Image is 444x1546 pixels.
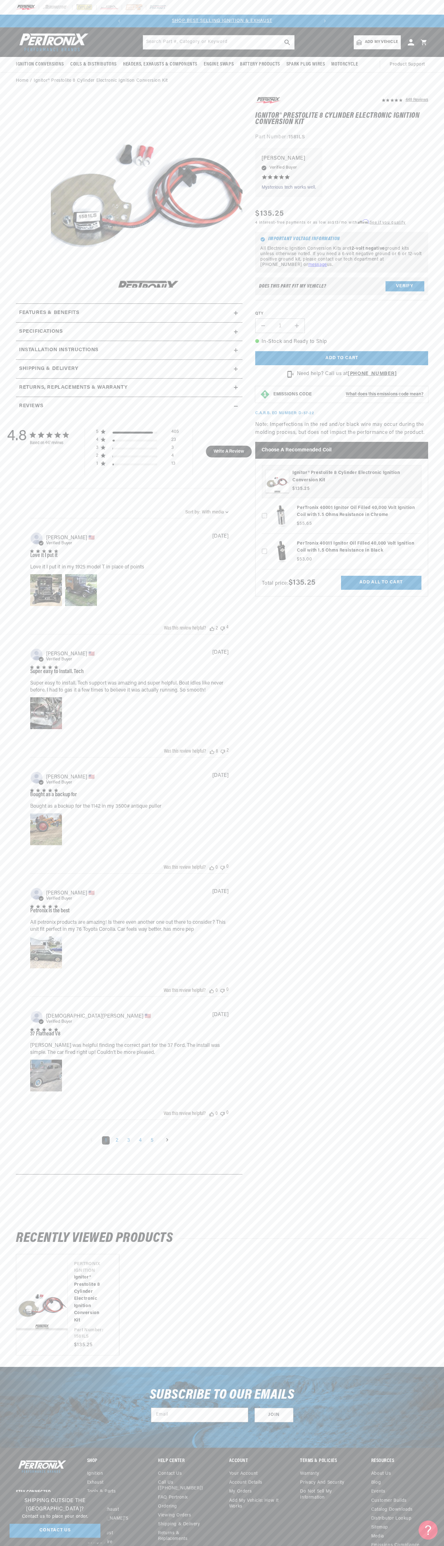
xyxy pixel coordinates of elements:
[113,15,126,27] button: Translation missing: en.sections.announcements.previous_announcement
[371,1478,381,1487] a: Blog
[216,626,218,631] div: 2
[19,328,63,336] h2: Specifications
[10,1497,100,1513] h3: Shipping Outside the [GEOGRAPHIC_DATA]?
[148,1136,156,1145] a: Goto Page 5
[16,1459,67,1474] img: Pertronix
[30,441,69,445] div: Based on 447 reviews
[209,988,214,993] div: Vote up
[96,453,179,461] div: 2 star by 4 reviews
[123,61,197,68] span: Headers, Exhausts & Components
[255,311,428,317] label: QTY
[255,96,428,596] div: Note: Imperfections in the red and/or black wire may occur during the molding process, but does n...
[280,35,294,49] button: search button
[30,1031,60,1037] div: 37 Flathead V8
[220,1110,225,1116] div: Vote down
[371,1523,388,1532] a: Sitemap
[16,379,242,397] summary: Returns, Replacements & Warranty
[46,651,95,657] span: Joseph C.
[30,549,58,553] div: 5 star rating out of 5 stars
[19,402,43,410] h2: Reviews
[46,774,95,780] span: John G.
[158,1529,210,1543] a: Returns & Replacements
[300,1478,344,1487] a: Privacy and Security
[30,792,77,798] div: Bought as a backup for
[226,1110,229,1116] div: 0
[16,61,64,68] span: Ignition Conversions
[96,445,99,451] div: 3
[16,1232,428,1244] h2: RECENTLY VIEWED PRODUCTS
[255,411,314,416] p: C.A.R.B. EO Number: D-57-22
[16,31,89,53] img: Pertronix
[255,1408,293,1422] button: Subscribe
[229,1496,286,1511] a: Add My Vehicle: How It Works
[30,789,77,792] div: 5 star rating out of 5 stars
[212,889,229,894] div: [DATE]
[273,392,423,397] button: EMISSIONS CODEWhat does this emissions code mean?
[158,1502,177,1511] a: Ordering
[7,428,27,445] div: 4.8
[30,908,70,914] div: Petronix is the best
[331,61,358,68] span: Motorcycle
[215,988,218,993] div: 0
[16,96,242,291] media-gallery: Gallery Viewer
[255,219,406,226] p: 4 interest-free payments or as low as /mo with .
[161,1135,173,1146] a: Goto next page
[171,453,174,461] div: 4
[87,1478,104,1487] a: Exhaust
[96,437,179,445] div: 4 star by 23 reviews
[202,510,224,515] div: With media
[370,221,406,225] a: See if you qualify - Learn more about Affirm Financing (opens in modal)
[65,574,97,606] div: Image of Review by roy l. on February 17, 24 number 2
[289,579,316,587] strong: $135.25
[358,219,369,224] span: Affirm
[386,281,424,291] button: Verify
[255,113,428,126] h1: Ignitor® Prestolite 8 Cylinder Electronic Ignition Conversion Kit
[262,185,316,191] p: Mysterious tech works well.
[96,429,99,435] div: 5
[185,510,229,515] button: Sort by:With media
[371,1471,391,1478] a: About Us
[221,748,225,754] div: Vote down
[220,864,225,870] div: Vote down
[113,1136,121,1145] a: Goto Page 2
[210,749,214,754] div: Vote up
[390,61,425,68] span: Product Support
[332,221,339,225] span: $13
[164,988,206,993] div: Was this review helpful?
[209,1111,214,1116] div: Vote up
[46,534,95,540] span: roy l.
[87,1487,116,1496] a: Tools & Parts
[151,1408,248,1422] input: Email
[96,461,179,469] div: 1 star by 13 reviews
[136,1136,145,1145] a: Goto Page 4
[16,304,242,322] summary: Features & Benefits
[74,1274,106,1324] a: Ignitor® Prestolite 8 Cylinder Electronic Ignition Conversion Kit
[390,57,428,72] summary: Product Support
[16,323,242,341] summary: Specifications
[215,1111,218,1116] div: 0
[30,813,62,845] div: Image of Review by John G. on July 20, 23 number 1
[212,773,229,778] div: [DATE]
[273,392,312,397] strong: EMISSIONS CODE
[262,581,315,586] span: Total price:
[19,346,99,354] h2: Installation instructions
[220,987,225,993] div: Vote down
[16,1489,66,1496] p: Stay Connected
[150,1389,295,1401] h3: Subscribe to our emails
[255,133,428,142] div: Part Number:
[164,1111,206,1116] div: Was this review helpful?
[328,57,361,72] summary: Motorcycle
[171,461,175,469] div: 13
[19,384,127,392] h2: Returns, Replacements & Warranty
[172,18,272,23] a: SHOP BEST SELLING IGNITION & EXHAUST
[67,57,120,72] summary: Coils & Distributors
[46,541,72,545] span: Verified Buyer
[227,748,229,754] div: 2
[46,657,72,661] span: Verified Buyer
[46,890,95,896] span: Avo B.
[354,35,401,49] a: Add my vehicle
[16,77,428,84] nav: breadcrumbs
[297,370,397,378] p: Need help? Call us at
[240,61,280,68] span: Battery Products
[346,392,423,397] strong: What does this emissions code mean?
